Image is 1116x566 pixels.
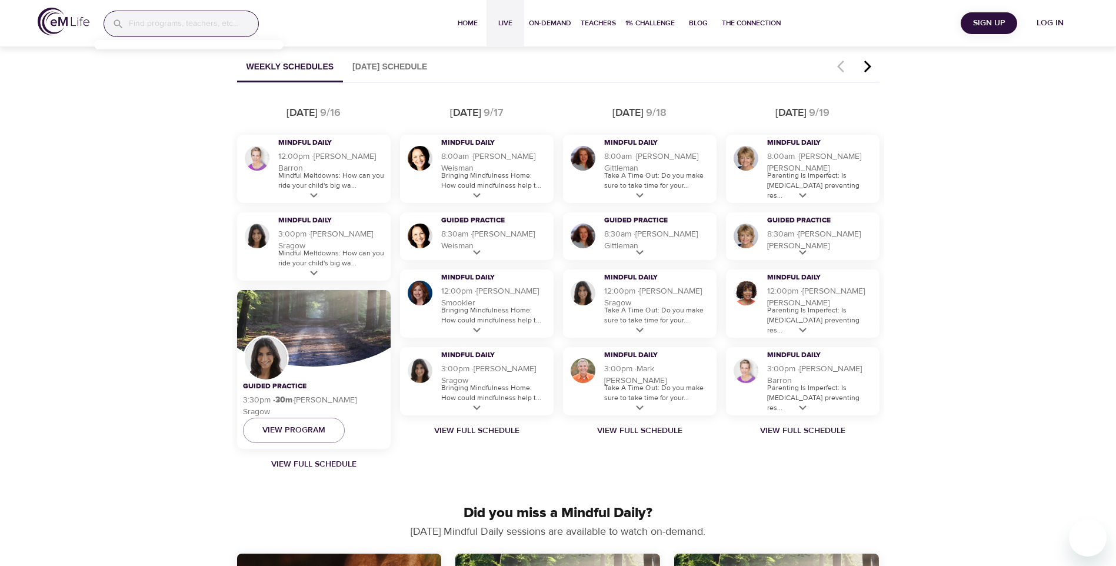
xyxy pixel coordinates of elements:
span: 1% Challenge [625,17,675,29]
h3: Guided Practice [767,216,858,226]
a: View Full Schedule [395,425,558,437]
h5: 8:00am · [PERSON_NAME] Weisman [441,151,548,174]
p: Parenting Is Imperfect: Is [MEDICAL_DATA] preventing res... [767,383,874,413]
p: Take A Time Out: Do you make sure to take time for your... [604,171,711,191]
h3: Mindful Daily [278,216,369,226]
span: Home [454,17,482,29]
h5: 8:30am · [PERSON_NAME] Gittleman [604,228,711,252]
h3: Mindful Daily [604,138,695,148]
h3: Guided Practice [604,216,695,226]
input: Find programs, teachers, etc... [129,11,258,36]
div: [DATE] [287,105,318,121]
h5: 12:00pm · [PERSON_NAME] Smookler [441,285,548,309]
button: View Program [243,418,345,443]
button: Weekly Schedules [237,52,344,82]
h5: 8:30am · [PERSON_NAME] Weisman [441,228,548,252]
p: Bringing Mindfulness Home: How could mindfulness help t... [441,171,548,191]
button: [DATE] Schedule [343,52,437,82]
span: Teachers [581,17,616,29]
h5: 8:30am · [PERSON_NAME] [PERSON_NAME] [767,228,874,252]
h5: 3:00pm · Mark [PERSON_NAME] [604,363,711,387]
span: Log in [1027,16,1074,31]
a: View Full Schedule [558,425,721,437]
div: [DATE] [450,105,481,121]
img: Cindy Gittleman [569,222,597,250]
img: Laurie Weisman [406,222,434,250]
h5: 12:00pm · [PERSON_NAME] [PERSON_NAME] [767,285,874,309]
img: Lara Sragow [243,222,271,250]
div: [DATE] [775,105,807,121]
h5: 8:00am · [PERSON_NAME] [PERSON_NAME] [767,151,874,174]
div: 9/17 [484,105,504,121]
h3: Mindful Daily [278,138,369,148]
img: Mark Pirtle [569,357,597,385]
span: Sign Up [965,16,1012,31]
h5: 12:00pm · [PERSON_NAME] Sragow [604,285,711,309]
img: Janet Alston Jackson [732,279,760,307]
img: Lisa Wickham [732,144,760,172]
img: Kelly Barron [732,357,760,385]
h3: Mindful Daily [767,138,858,148]
span: The Connection [722,17,781,29]
p: Mindful Meltdowns: How can you ride your child's big wa... [278,171,385,191]
p: [DATE] Mindful Daily sessions are available to watch on-demand. [338,524,779,540]
img: Laurie Weisman [406,144,434,172]
p: Take A Time Out: Do you make sure to take time for your... [604,383,711,403]
div: 9/16 [320,105,341,121]
button: Sign Up [961,12,1017,34]
h3: Mindful Daily [604,273,695,283]
span: On-Demand [529,17,571,29]
div: 9/18 [646,105,667,121]
span: Live [491,17,519,29]
img: Cindy Gittleman [569,144,597,172]
p: Parenting Is Imperfect: Is [MEDICAL_DATA] preventing res... [767,305,874,335]
h3: Mindful Daily [441,351,532,361]
h5: 3:00pm · [PERSON_NAME] Sragow [278,228,385,252]
p: Take A Time Out: Do you make sure to take time for your... [604,305,711,325]
a: View Full Schedule [232,458,395,470]
h5: 12:00pm · [PERSON_NAME] Barron [278,151,385,174]
img: Lara Sragow [569,279,597,307]
span: View Program [262,423,325,438]
span: Blog [684,17,712,29]
img: Lara Sragow [243,335,289,381]
h5: 8:00am · [PERSON_NAME] Gittleman [604,151,711,174]
h3: Mindful Daily [767,351,858,361]
img: Elaine Smookler [406,279,434,307]
div: [DATE] [612,105,644,121]
h3: Mindful Daily [604,351,695,361]
h3: Guided Practice [441,216,532,226]
img: Lisa Wickham [732,222,760,250]
div: · 30 m [273,396,292,404]
div: 9/19 [809,105,829,121]
h3: Mindful Daily [767,273,858,283]
img: Lara Sragow [406,357,434,385]
h5: 3:00pm · [PERSON_NAME] Sragow [441,363,548,387]
img: Kelly Barron [243,144,271,172]
p: Bringing Mindfulness Home: How could mindfulness help t... [441,305,548,325]
h3: Mindful Daily [441,138,532,148]
h5: 3:30pm · [PERSON_NAME] Sragow [243,394,385,418]
img: logo [38,8,89,35]
h3: Mindful Daily [441,273,532,283]
iframe: Button to launch messaging window [1069,519,1107,557]
p: Mindful Meltdowns: How can you ride your child's big wa... [278,248,385,268]
h5: 3:00pm · [PERSON_NAME] Barron [767,363,874,387]
p: Parenting Is Imperfect: Is [MEDICAL_DATA] preventing res... [767,171,874,201]
a: View Full Schedule [721,425,884,437]
p: Did you miss a Mindful Daily? [237,502,880,524]
p: Bringing Mindfulness Home: How could mindfulness help t... [441,383,548,403]
button: Log in [1022,12,1078,34]
h3: Guided Practice [243,382,334,392]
